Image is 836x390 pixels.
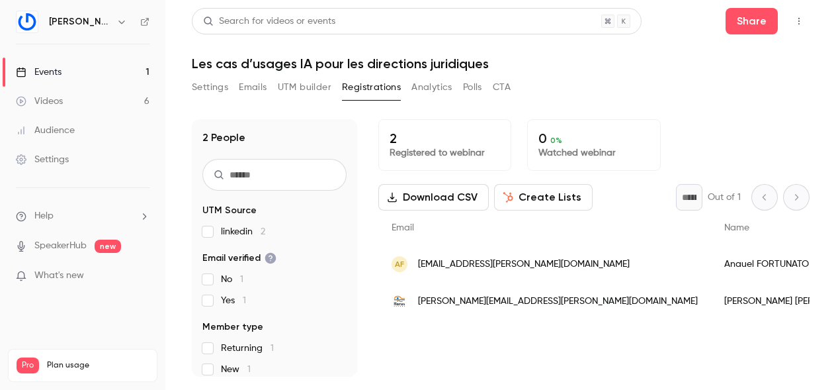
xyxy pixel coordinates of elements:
[261,227,265,236] span: 2
[17,358,39,373] span: Pro
[538,146,649,160] p: Watched webinar
[34,269,84,283] span: What's new
[708,191,741,204] p: Out of 1
[17,11,38,32] img: Gino LegalTech
[550,136,562,145] span: 0 %
[395,258,404,270] span: AF
[202,204,257,217] span: UTM Source
[726,8,778,34] button: Share
[202,320,263,334] span: Member type
[16,124,75,137] div: Audience
[34,209,54,223] span: Help
[202,252,276,265] span: Email verified
[418,295,698,309] span: [PERSON_NAME][EMAIL_ADDRESS][PERSON_NAME][DOMAIN_NAME]
[378,184,489,211] button: Download CSV
[192,56,810,72] h1: Les cas d’usages IA pour les directions juridiques
[239,77,267,98] button: Emails
[202,130,245,146] h1: 2 People
[221,294,246,307] span: Yes
[724,223,749,232] span: Name
[463,77,482,98] button: Polls
[49,15,111,28] h6: [PERSON_NAME]
[16,95,63,108] div: Videos
[240,275,243,284] span: 1
[392,223,414,232] span: Email
[221,342,274,355] span: Returning
[221,225,265,238] span: linkedin
[221,363,251,376] span: New
[392,293,407,309] img: horus-pharma.com
[247,365,251,374] span: 1
[538,130,649,146] p: 0
[221,273,243,286] span: No
[47,360,149,371] span: Plan usage
[271,344,274,353] span: 1
[203,15,335,28] div: Search for videos or events
[16,153,69,166] div: Settings
[95,240,121,253] span: new
[342,77,401,98] button: Registrations
[390,146,500,160] p: Registered to webinar
[16,66,62,79] div: Events
[278,77,331,98] button: UTM builder
[243,296,246,305] span: 1
[192,77,228,98] button: Settings
[411,77,452,98] button: Analytics
[16,209,149,223] li: help-dropdown-opener
[418,258,630,271] span: [EMAIL_ADDRESS][PERSON_NAME][DOMAIN_NAME]
[493,77,511,98] button: CTA
[34,239,87,253] a: SpeakerHub
[494,184,593,211] button: Create Lists
[390,130,500,146] p: 2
